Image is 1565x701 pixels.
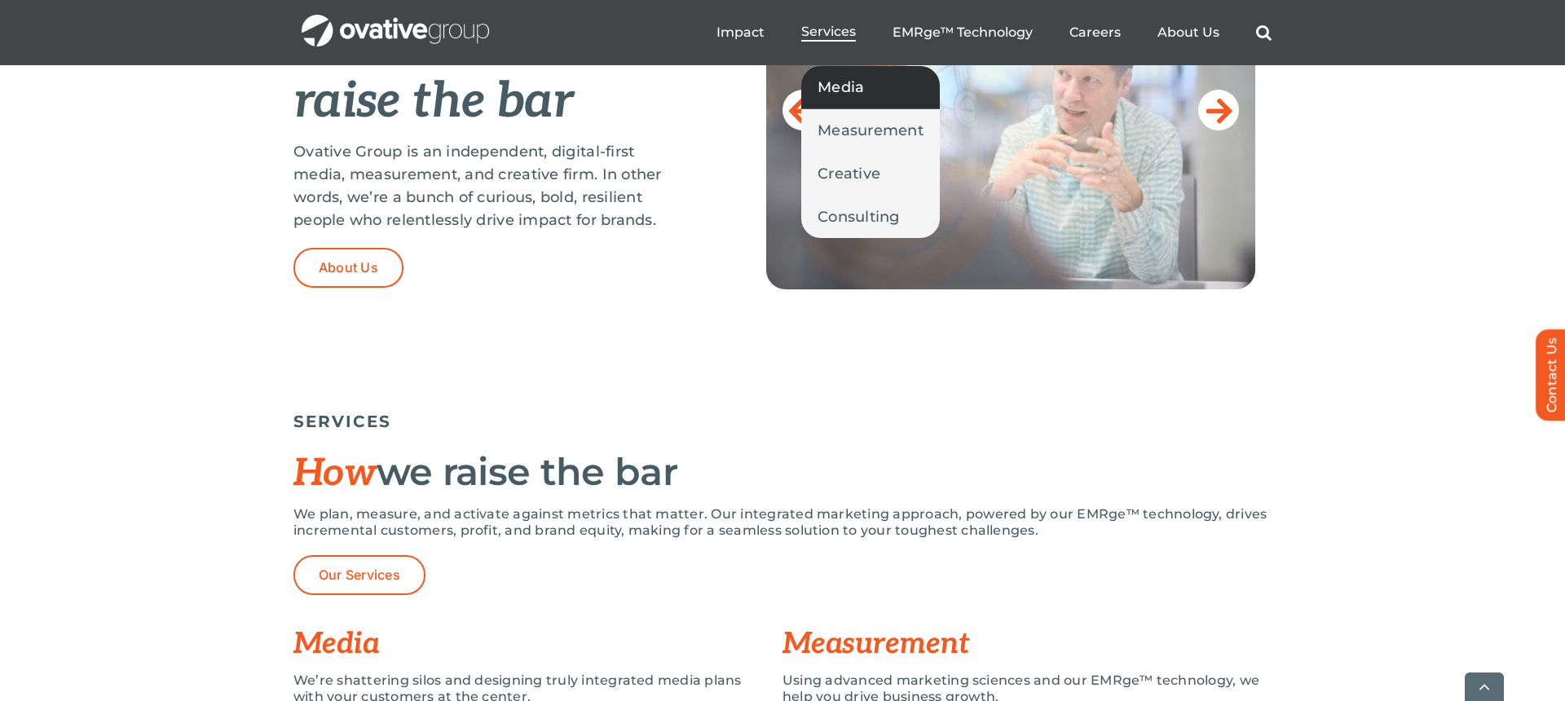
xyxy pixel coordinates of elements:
[302,13,489,29] a: OG_Full_horizontal_WHT
[801,24,856,42] a: Services
[293,452,1272,494] h2: we raise the bar
[801,152,940,195] a: Creative
[319,260,378,276] span: About Us
[1069,24,1121,41] a: Careers
[293,73,573,131] em: raise the bar
[801,24,856,40] span: Services
[293,412,1272,431] h5: SERVICES
[293,628,782,660] h3: Media
[293,506,1272,539] p: We plan, measure, and activate against metrics that matter. Our integrated marketing approach, po...
[1157,24,1219,41] a: About Us
[716,7,1272,59] nav: Menu
[1256,24,1272,41] a: Search
[801,109,940,152] a: Measurement
[818,205,900,228] span: Consulting
[818,76,864,99] span: Media
[782,628,1272,660] h3: Measurement
[818,162,880,185] span: Creative
[319,567,400,583] span: Our Services
[293,451,377,496] span: How
[293,248,403,288] a: About Us
[893,24,1033,41] a: EMRge™ Technology
[293,140,685,231] p: Ovative Group is an independent, digital-first media, measurement, and creative firm. In other wo...
[716,24,765,41] a: Impact
[818,119,924,142] span: Measurement
[293,555,425,595] a: Our Services
[801,196,940,238] a: Consulting
[801,66,940,108] a: Media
